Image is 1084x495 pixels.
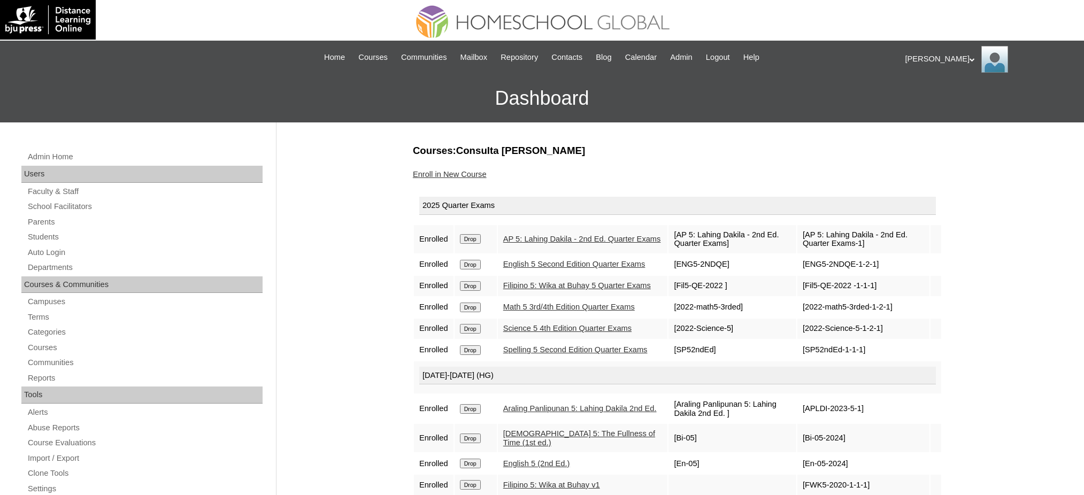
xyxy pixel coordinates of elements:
a: Auto Login [27,246,263,259]
span: Contacts [551,51,582,64]
td: [AP 5: Lahing Dakila - 2nd Ed. Quarter Exams] [668,225,796,253]
div: [DATE]-[DATE] (HG) [419,367,936,385]
td: [Bi-05] [668,424,796,452]
td: [2022-Science-5] [668,319,796,339]
a: Science 5 4th Edition Quarter Exams [503,324,632,332]
td: Enrolled [414,225,453,253]
a: Repository [495,51,543,64]
a: Filipino 5: Wika at Buhay 5 Quarter Exams [503,281,651,290]
a: Mailbox [455,51,493,64]
div: Users [21,166,263,183]
td: Enrolled [414,254,453,275]
a: School Facilitators [27,200,263,213]
td: Enrolled [414,395,453,423]
a: Departments [27,261,263,274]
a: Admin [665,51,698,64]
a: Blog [590,51,617,64]
a: Filipino 5: Wika at Buhay v1 [503,481,600,489]
input: Drop [460,404,481,414]
img: logo-white.png [5,5,90,34]
span: Calendar [625,51,657,64]
td: [En-05] [668,453,796,474]
td: [Araling Panlipunan 5: Lahing Dakila 2nd Ed. ] [668,395,796,423]
div: Tools [21,386,263,404]
a: Parents [27,215,263,229]
div: [PERSON_NAME] [905,46,1074,73]
h3: Dashboard [5,74,1079,122]
a: Reports [27,372,263,385]
input: Drop [460,345,481,355]
td: [SP52ndEd] [668,340,796,360]
a: Students [27,230,263,244]
td: [2022-math5-3rded] [668,297,796,318]
span: Repository [501,51,538,64]
td: [2022-Science-5-1-2-1] [797,319,929,339]
td: [2022-math5-3rded-1-2-1] [797,297,929,318]
a: Categories [27,326,263,339]
span: Home [324,51,345,64]
span: Communities [401,51,447,64]
a: Terms [27,311,263,324]
input: Drop [460,234,481,244]
a: Enroll in New Course [413,170,487,179]
td: [ENG5-2NDQE] [668,254,796,275]
div: 2025 Quarter Exams [419,197,936,215]
td: Enrolled [414,453,453,474]
a: English 5 Second Edition Quarter Exams [503,260,645,268]
td: Enrolled [414,424,453,452]
a: Import / Export [27,452,263,465]
a: Spelling 5 Second Edition Quarter Exams [503,345,648,354]
a: [DEMOGRAPHIC_DATA] 5: The Fullness of Time (1st ed.) [503,429,655,447]
input: Drop [460,281,481,291]
td: [APLDI-2023-5-1] [797,395,929,423]
a: Math 5 3rd/4th Edition Quarter Exams [503,303,635,311]
td: [Fil5-QE-2022 ] [668,276,796,296]
a: Admin Home [27,150,263,164]
a: AP 5: Lahing Dakila - 2nd Ed. Quarter Exams [503,235,661,243]
span: Courses [358,51,388,64]
input: Drop [460,303,481,312]
span: Blog [596,51,611,64]
td: [AP 5: Lahing Dakila - 2nd Ed. Quarter Exams-1] [797,225,929,253]
td: [ENG5-2NDQE-1-2-1] [797,254,929,275]
a: Campuses [27,295,263,308]
input: Drop [460,434,481,443]
a: Faculty & Staff [27,185,263,198]
td: Enrolled [414,276,453,296]
a: Courses [27,341,263,354]
a: Communities [396,51,452,64]
span: Help [743,51,759,64]
input: Drop [460,260,481,269]
a: English 5 (2nd Ed.) [503,459,570,468]
input: Drop [460,480,481,490]
a: Communities [27,356,263,369]
input: Drop [460,459,481,468]
td: [Fil5-QE-2022 -1-1-1] [797,276,929,296]
input: Drop [460,324,481,334]
td: [En-05-2024] [797,453,929,474]
a: Alerts [27,406,263,419]
h3: Courses:Consulta [PERSON_NAME] [413,144,942,158]
td: [FWK5-2020-1-1-1] [797,475,929,495]
span: Logout [706,51,730,64]
td: [Bi-05-2024] [797,424,929,452]
span: Admin [670,51,693,64]
div: Courses & Communities [21,276,263,293]
a: Calendar [620,51,662,64]
td: Enrolled [414,475,453,495]
td: [SP52ndEd-1-1-1] [797,340,929,360]
a: Logout [701,51,735,64]
td: Enrolled [414,319,453,339]
td: Enrolled [414,297,453,318]
td: Enrolled [414,340,453,360]
a: Courses [353,51,393,64]
a: Help [738,51,765,64]
span: Mailbox [460,51,488,64]
a: Clone Tools [27,467,263,480]
a: Home [319,51,350,64]
img: Ariane Ebuen [981,46,1008,73]
a: Araling Panlipunan 5: Lahing Dakila 2nd Ed. [503,404,657,413]
a: Abuse Reports [27,421,263,435]
a: Contacts [546,51,588,64]
a: Course Evaluations [27,436,263,450]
